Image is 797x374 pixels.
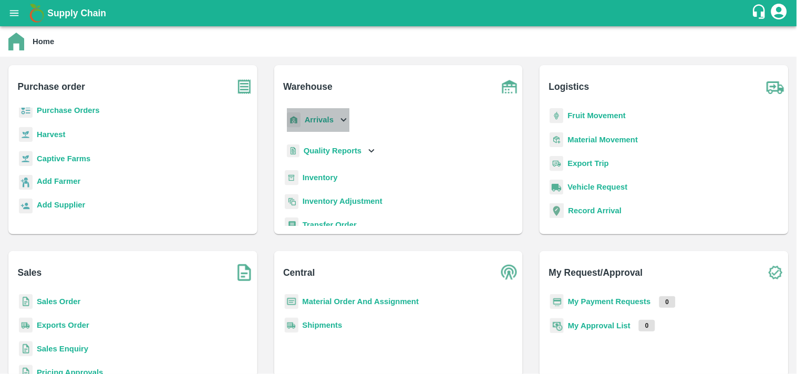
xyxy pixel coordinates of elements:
[18,79,85,94] b: Purchase order
[8,33,24,50] img: home
[550,132,564,148] img: material
[549,265,643,280] b: My Request/Approval
[47,6,751,20] a: Supply Chain
[37,345,88,353] a: Sales Enquiry
[568,136,638,144] a: Material Movement
[659,296,676,308] p: 0
[568,111,626,120] a: Fruit Movement
[550,294,564,309] img: payment
[550,156,564,171] img: delivery
[550,203,564,218] img: recordArrival
[568,321,630,330] a: My Approval List
[19,103,33,118] img: reciept
[285,170,298,185] img: whInventory
[19,175,33,190] img: farmer
[285,294,298,309] img: centralMaterial
[19,151,33,167] img: harvest
[37,199,85,213] a: Add Supplier
[19,199,33,214] img: supplier
[496,259,523,286] img: central
[303,197,382,205] a: Inventory Adjustment
[568,183,628,191] a: Vehicle Request
[37,130,65,139] a: Harvest
[283,79,333,94] b: Warehouse
[496,74,523,100] img: warehouse
[568,159,609,168] a: Export Trip
[303,321,343,329] a: Shipments
[285,217,298,233] img: whTransfer
[37,201,85,209] b: Add Supplier
[287,144,299,158] img: qualityReport
[303,173,338,182] a: Inventory
[285,108,350,132] div: Arrivals
[231,259,257,286] img: soSales
[19,127,33,142] img: harvest
[550,108,564,123] img: fruit
[231,74,257,100] img: purchase
[549,79,589,94] b: Logistics
[762,74,789,100] img: truck
[18,265,42,280] b: Sales
[550,318,564,334] img: approval
[762,259,789,286] img: check
[285,194,298,209] img: inventory
[287,112,301,128] img: whArrival
[19,341,33,357] img: sales
[751,4,770,23] div: customer-support
[26,3,47,24] img: logo
[568,297,651,306] a: My Payment Requests
[2,1,26,25] button: open drawer
[568,206,622,215] a: Record Arrival
[285,140,378,162] div: Quality Reports
[47,8,106,18] b: Supply Chain
[304,147,362,155] b: Quality Reports
[19,294,33,309] img: sales
[305,116,334,124] b: Arrivals
[303,221,357,229] a: Transfer Order
[37,321,89,329] a: Exports Order
[37,297,80,306] a: Sales Order
[770,2,789,24] div: account of current user
[37,175,80,190] a: Add Farmer
[639,320,655,331] p: 0
[19,318,33,333] img: shipments
[550,180,564,195] img: vehicle
[37,106,100,115] a: Purchase Orders
[37,154,90,163] a: Captive Farms
[283,265,315,280] b: Central
[37,177,80,185] b: Add Farmer
[303,297,419,306] a: Material Order And Assignment
[285,318,298,333] img: shipments
[33,37,54,46] b: Home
